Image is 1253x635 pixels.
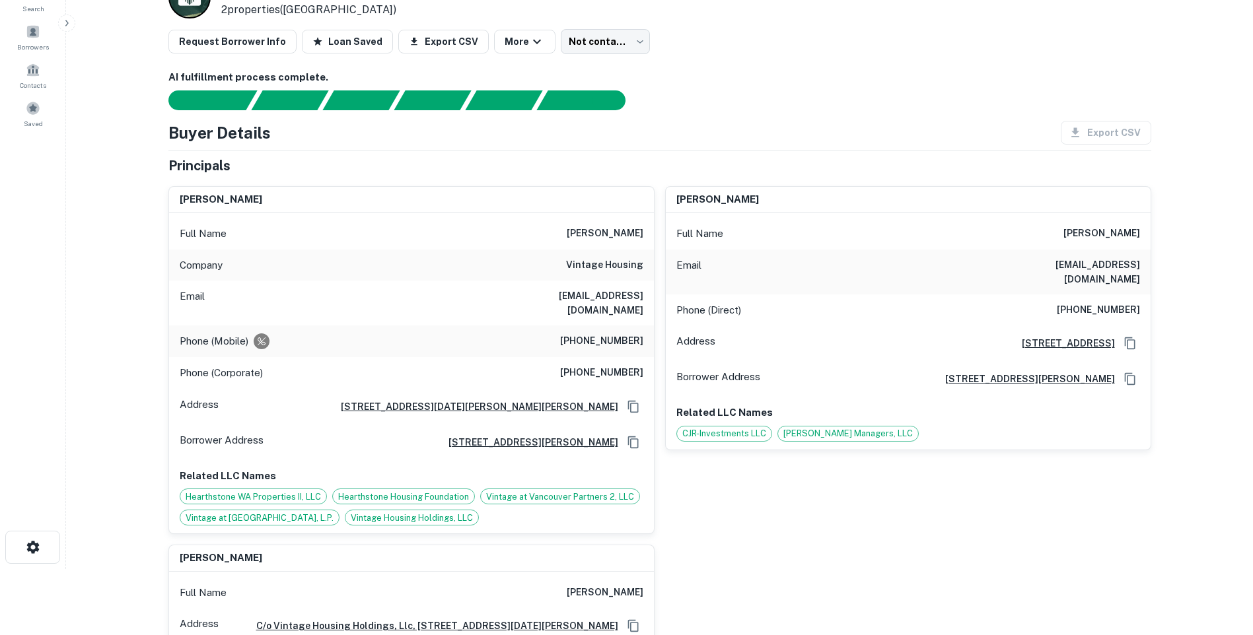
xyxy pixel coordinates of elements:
a: [STREET_ADDRESS][PERSON_NAME] [935,372,1115,386]
p: Full Name [676,226,723,242]
span: Vintage at [GEOGRAPHIC_DATA], L.P. [180,512,339,525]
div: AI fulfillment process complete. [537,90,641,110]
div: Principals found, still searching for contact information. This may take time... [465,90,542,110]
span: Borrowers [17,42,49,52]
h6: AI fulfillment process complete. [168,70,1151,85]
div: Documents found, AI parsing details... [322,90,400,110]
button: Copy Address [1120,333,1140,353]
p: Phone (Corporate) [180,365,263,381]
button: Copy Address [624,432,643,452]
span: Vintage at Vancouver Partners 2, LLC [481,490,639,504]
h4: Buyer Details [168,121,271,145]
button: Loan Saved [302,30,393,53]
div: Your request is received and processing... [251,90,328,110]
p: Full Name [180,226,227,242]
h6: [PERSON_NAME] [180,192,262,207]
span: Vintage Housing Holdings, LLC [345,512,478,525]
div: Requests to not be contacted at this number [254,333,269,349]
span: Saved [24,118,43,129]
button: More [494,30,555,53]
h6: [PERSON_NAME] [180,551,262,566]
p: Related LLC Names [180,468,643,484]
h6: [EMAIL_ADDRESS][DOMAIN_NAME] [485,288,643,317]
p: Phone (Mobile) [180,333,248,349]
a: Contacts [4,57,62,93]
button: Request Borrower Info [168,30,297,53]
span: Hearthstone Housing Foundation [333,490,474,504]
span: Search [22,3,44,14]
p: Address [676,333,715,353]
span: Hearthstone WA Properties II, LLC [180,490,326,504]
a: Saved [4,96,62,131]
span: Contacts [20,80,46,90]
h6: [PHONE_NUMBER] [1057,302,1140,318]
h6: [PERSON_NAME] [567,585,643,601]
a: [STREET_ADDRESS] [1011,336,1115,351]
iframe: Chat Widget [1187,529,1253,593]
div: Not contacted [561,29,650,54]
button: Copy Address [624,397,643,417]
p: Related LLC Names [676,405,1140,420]
p: 2 properties ([GEOGRAPHIC_DATA]) [221,2,396,18]
p: Borrower Address [676,369,760,389]
p: Company [180,257,223,273]
span: [PERSON_NAME] Managers, LLC [778,427,918,440]
p: Address [180,397,219,417]
h6: [PHONE_NUMBER] [560,333,643,349]
span: CJR-Investments LLC [677,427,771,440]
h6: [EMAIL_ADDRESS][DOMAIN_NAME] [982,257,1140,286]
h6: [PERSON_NAME] [567,226,643,242]
div: Principals found, AI now looking for contact information... [394,90,471,110]
div: Sending borrower request to AI... [153,90,252,110]
h6: vintage housing [566,257,643,273]
button: Export CSV [398,30,489,53]
a: C/o Vintage Housing Holdings, Llc, [STREET_ADDRESS][DATE][PERSON_NAME] [246,618,618,633]
p: Phone (Direct) [676,302,741,318]
p: Email [676,257,701,286]
h6: [PERSON_NAME] [1063,226,1140,242]
h6: [PERSON_NAME] [676,192,759,207]
h6: [PHONE_NUMBER] [560,365,643,381]
p: Borrower Address [180,432,264,452]
h5: Principals [168,156,231,176]
p: Email [180,288,205,317]
a: [STREET_ADDRESS][PERSON_NAME] [438,435,618,450]
a: [STREET_ADDRESS][DATE][PERSON_NAME][PERSON_NAME] [330,399,618,414]
p: Full Name [180,585,227,601]
a: Borrowers [4,19,62,55]
button: Copy Address [1120,369,1140,389]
